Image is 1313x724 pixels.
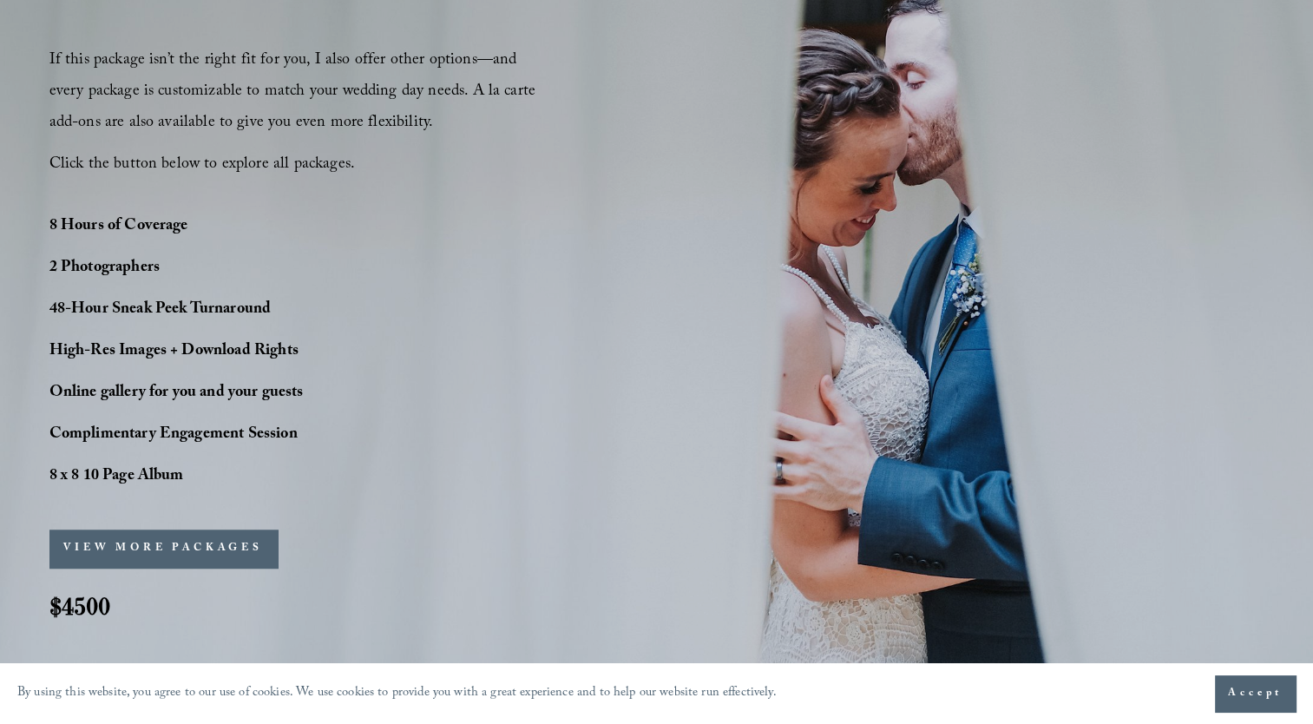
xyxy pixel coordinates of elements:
strong: $4500 [49,590,110,622]
button: VIEW MORE PACKAGES [49,530,278,568]
strong: High-Res Images + Download Rights [49,339,299,365]
strong: Complimentary Engagement Session [49,422,298,449]
p: By using this website, you agree to our use of cookies. We use cookies to provide you with a grea... [17,681,777,707]
span: If this package isn’t the right fit for you, I also offer other options—and every package is cust... [49,48,541,137]
strong: Online gallery for you and your guests [49,380,304,407]
strong: 8 x 8 10 Page Album [49,464,184,490]
span: Accept [1228,685,1283,702]
strong: 2 Photographers [49,255,160,282]
strong: 48-Hour Sneak Peek Turnaround [49,297,272,324]
button: Accept [1215,675,1296,712]
strong: 8 Hours of Coverage [49,214,188,240]
span: Click the button below to explore all packages. [49,152,355,179]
